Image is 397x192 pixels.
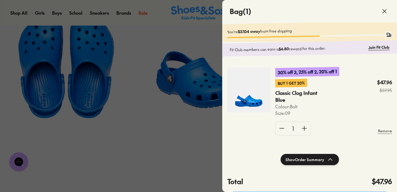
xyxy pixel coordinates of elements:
button: Gorgias live chat [3,2,22,21]
p: 30% off 3, 25% off 2, 20% off 1 [275,67,339,77]
button: ShowOrder Summary [281,154,339,165]
p: Buy 1 Get 20% [275,79,307,87]
h4: Total [227,176,243,187]
p: Fit Club members can earn a reward for this order. [230,45,366,53]
p: You're from free shipping [227,26,392,34]
p: Size : 09 [275,110,329,116]
h4: $47.96 [372,176,392,187]
img: 4-548428.jpg [227,67,270,112]
p: Classic Clog Infant Blue [275,90,318,103]
div: 1 [288,122,298,135]
p: Colour: Bolt [275,103,329,110]
b: $4.80 [279,46,289,52]
p: $47.96 [377,79,392,86]
s: $59.95 [377,87,392,94]
b: $37.04 away [238,29,260,34]
h4: Bag ( 1 ) [230,6,251,17]
a: Join Fit Club [368,44,390,50]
